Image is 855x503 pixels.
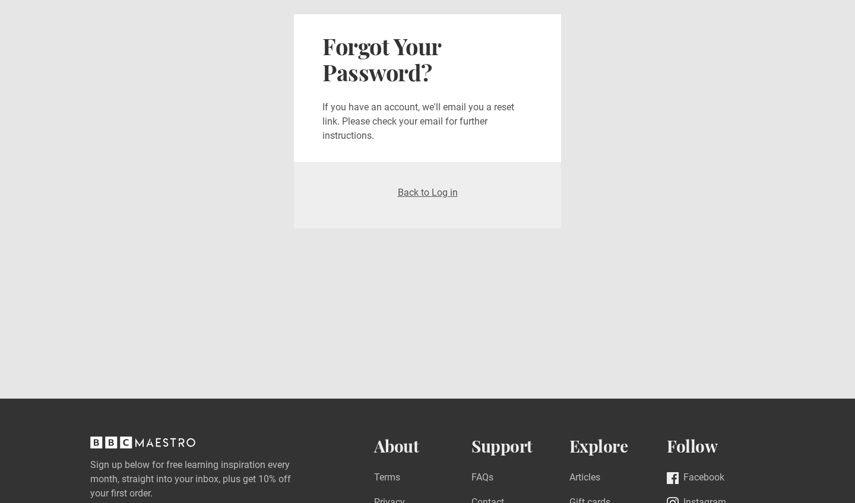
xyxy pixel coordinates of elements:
h2: Follow [667,437,765,456]
h2: Support [471,437,569,456]
p: If you have an account, we'll email you a reset link. Please check your email for further instruc... [322,100,533,143]
a: Facebook [667,470,724,486]
a: Terms [374,470,400,486]
a: Back to Log in [398,187,458,198]
label: Sign up below for free learning inspiration every month, straight into your inbox, plus get 10% o... [90,458,327,501]
a: BBC Maestro, back to top [90,441,195,452]
a: FAQs [471,470,493,486]
h2: Forgot Your Password? [322,33,533,86]
svg: BBC Maestro, back to top [90,437,195,448]
h2: Explore [569,437,667,456]
h2: About [374,437,472,456]
a: Articles [569,470,600,486]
